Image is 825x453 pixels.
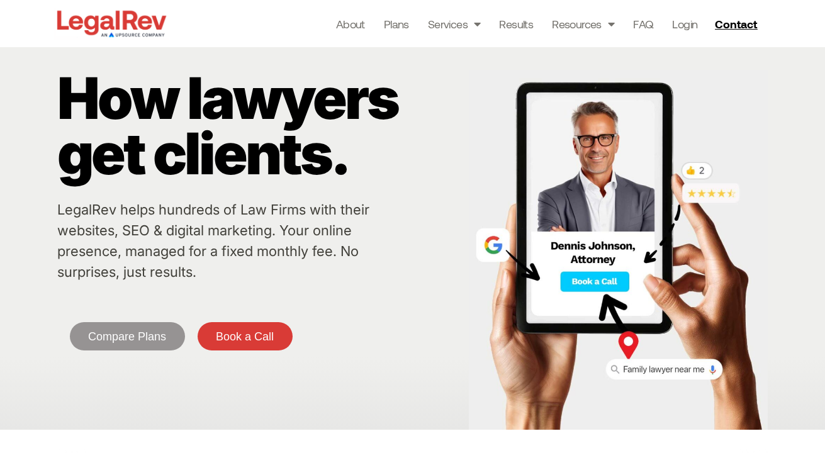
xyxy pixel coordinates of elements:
a: Contact [710,14,765,34]
a: FAQ [633,15,653,33]
a: Results [499,15,533,33]
span: Compare Plans [88,331,166,342]
a: Book a Call [198,322,293,350]
nav: Menu [336,15,698,33]
a: About [336,15,365,33]
a: Plans [384,15,409,33]
span: Book a Call [216,331,274,342]
span: Contact [715,18,757,30]
a: Resources [552,15,614,33]
a: LegalRev helps hundreds of Law Firms with their websites, SEO & digital marketing. Your online pr... [57,201,369,280]
p: How lawyers get clients. [57,70,463,181]
a: Services [428,15,481,33]
a: Compare Plans [70,322,185,350]
a: Login [672,15,697,33]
